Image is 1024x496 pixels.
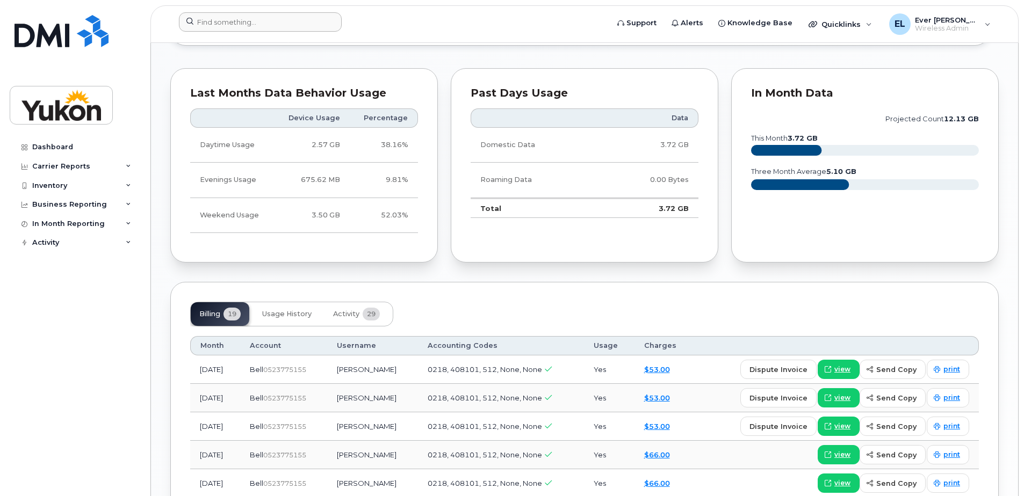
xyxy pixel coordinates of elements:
[818,445,860,464] a: view
[333,310,359,318] span: Activity
[250,479,263,487] span: Bell
[327,336,418,355] th: Username
[350,198,418,233] td: 52.03%
[250,393,263,402] span: Bell
[190,355,240,384] td: [DATE]
[885,115,979,123] text: projected count
[711,12,800,34] a: Knowledge Base
[428,479,542,487] span: 0218, 408101, 512, None, None
[190,128,274,163] td: Daytime Usage
[190,198,418,233] tr: Friday from 6:00pm to Monday 8:00am
[327,412,418,441] td: [PERSON_NAME]
[788,134,818,142] tspan: 3.72 GB
[834,478,850,488] span: view
[943,421,960,431] span: print
[740,360,817,379] button: dispute invoice
[274,163,350,198] td: 675.62 MB
[190,412,240,441] td: [DATE]
[363,308,380,320] span: 29
[263,479,306,487] span: 0523775155
[428,450,542,459] span: 0218, 408101, 512, None, None
[190,163,418,198] tr: Weekdays from 6:00pm to 8:00am
[943,478,960,488] span: print
[644,450,670,459] a: $66.00
[927,417,969,436] a: print
[927,445,969,464] a: print
[644,393,670,402] a: $53.00
[598,198,698,218] td: 3.72 GB
[274,128,350,163] td: 2.57 GB
[915,16,979,24] span: Ever [PERSON_NAME]
[250,450,263,459] span: Bell
[895,18,905,31] span: EL
[818,417,860,436] a: view
[876,364,917,375] span: send copy
[240,336,327,355] th: Account
[598,128,698,163] td: 3.72 GB
[471,163,598,198] td: Roaming Data
[644,422,670,431] a: $53.00
[263,366,306,374] span: 0523775155
[749,364,807,375] span: dispute invoice
[262,310,312,318] span: Usage History
[471,128,598,163] td: Domestic Data
[876,478,917,488] span: send copy
[727,18,792,28] span: Knowledge Base
[190,198,274,233] td: Weekend Usage
[943,393,960,403] span: print
[860,417,926,436] button: send copy
[818,388,860,407] a: view
[634,336,694,355] th: Charges
[740,388,817,407] button: dispute invoice
[860,473,926,493] button: send copy
[751,134,818,142] text: this month
[876,393,917,403] span: send copy
[350,163,418,198] td: 9.81%
[190,336,240,355] th: Month
[428,393,542,402] span: 0218, 408101, 512, None, None
[250,422,263,431] span: Bell
[749,393,807,403] span: dispute invoice
[834,450,850,459] span: view
[263,394,306,402] span: 0523775155
[876,421,917,432] span: send copy
[826,167,856,176] tspan: 5.10 GB
[327,441,418,469] td: [PERSON_NAME]
[801,13,879,35] div: Quicklinks
[882,13,998,35] div: Ever Ledoux
[860,388,926,407] button: send copy
[190,384,240,412] td: [DATE]
[327,384,418,412] td: [PERSON_NAME]
[584,384,634,412] td: Yes
[428,365,542,374] span: 0218, 408101, 512, None, None
[860,445,926,464] button: send copy
[927,473,969,493] a: print
[471,198,598,218] td: Total
[598,163,698,198] td: 0.00 Bytes
[263,422,306,431] span: 0523775155
[428,422,542,431] span: 0218, 408101, 512, None, None
[584,355,634,384] td: Yes
[250,365,263,374] span: Bell
[943,450,960,459] span: print
[263,451,306,459] span: 0523775155
[749,421,807,432] span: dispute invoice
[327,355,418,384] td: [PERSON_NAME]
[584,336,634,355] th: Usage
[927,388,969,407] a: print
[834,364,850,374] span: view
[681,18,703,28] span: Alerts
[598,108,698,128] th: Data
[927,360,969,379] a: print
[644,365,670,374] a: $53.00
[584,441,634,469] td: Yes
[644,479,670,487] a: $66.00
[915,24,979,33] span: Wireless Admin
[740,417,817,436] button: dispute invoice
[626,18,657,28] span: Support
[471,88,698,99] div: Past Days Usage
[274,198,350,233] td: 3.50 GB
[944,115,979,123] tspan: 12.13 GB
[179,12,342,32] input: Find something...
[350,108,418,128] th: Percentage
